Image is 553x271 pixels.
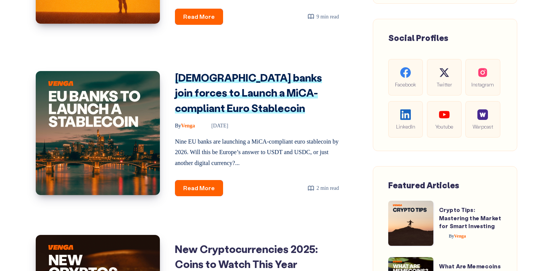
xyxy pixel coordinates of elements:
[394,80,417,89] span: Facebook
[400,109,411,120] img: social-linkedin.be646fe421ccab3a2ad91cb58bdc9694.svg
[394,122,417,131] span: LinkedIn
[427,59,462,95] a: Twitter
[36,71,160,195] img: Image of: Europeans banks join forces to Launch a MiCA-compliant Euro Stablecoin
[439,109,450,120] img: social-youtube.99db9aba05279f803f3e7a4a838dfb6c.svg
[477,109,488,120] img: social-warpcast.e8a23a7ed3178af0345123c41633f860.png
[175,9,223,25] a: Read More
[388,101,423,138] a: LinkedIn
[449,233,466,239] span: Venga
[427,101,462,138] a: Youtube
[175,123,195,129] span: Venga
[471,80,494,89] span: Instagram
[449,233,454,239] span: By
[175,180,223,196] a: Read More
[439,206,501,230] a: Crypto Tips: Mastering the Market for Smart Investing
[388,59,423,95] a: Facebook
[471,122,494,131] span: Warpcast
[433,122,456,131] span: Youtube
[388,180,459,191] span: Featured Articles
[307,183,339,193] div: 2 min read
[175,123,196,129] a: ByVenga
[465,59,500,95] a: Instagram
[175,123,181,129] span: By
[175,136,339,169] p: Nine EU banks are launching a MiCA-compliant euro stablecoin by 2026. Will this be Europe’s answe...
[201,123,228,129] time: [DATE]
[388,32,448,43] span: Social Profiles
[175,71,322,115] a: [DEMOGRAPHIC_DATA] banks join forces to Launch a MiCA-compliant Euro Stablecoin
[439,233,466,239] a: ByVenga
[433,80,456,89] span: Twitter
[175,242,318,271] a: New Cryptocurrencies 2025: Coins to Watch This Year
[465,101,500,138] a: Warpcast
[307,12,339,21] div: 9 min read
